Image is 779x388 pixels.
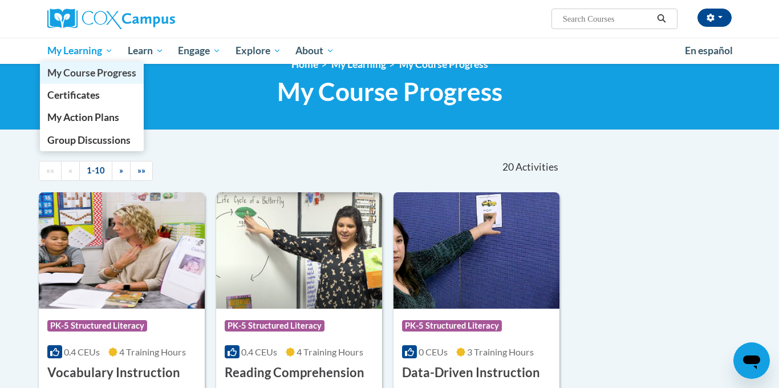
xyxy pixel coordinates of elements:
[47,111,119,123] span: My Action Plans
[697,9,732,27] button: Account Settings
[130,161,153,181] a: End
[30,38,749,64] div: Main menu
[47,134,131,146] span: Group Discussions
[40,38,120,64] a: My Learning
[120,38,171,64] a: Learn
[119,346,186,357] span: 4 Training Hours
[61,161,80,181] a: Previous
[277,76,502,107] span: My Course Progress
[236,44,281,58] span: Explore
[39,161,62,181] a: Begining
[399,58,488,70] a: My Course Progress
[295,44,334,58] span: About
[79,161,112,181] a: 1-10
[47,89,100,101] span: Certificates
[47,9,264,29] a: Cox Campus
[402,320,502,332] span: PK-5 Structured Literacy
[171,38,228,64] a: Engage
[128,44,164,58] span: Learn
[562,12,653,26] input: Search Courses
[402,364,540,382] h3: Data-Driven Instruction
[225,364,364,382] h3: Reading Comprehension
[241,346,277,357] span: 0.4 CEUs
[467,346,534,357] span: 3 Training Hours
[393,192,559,309] img: Course Logo
[216,192,382,309] img: Course Logo
[297,346,363,357] span: 4 Training Hours
[47,67,136,79] span: My Course Progress
[225,320,324,332] span: PK-5 Structured Literacy
[40,106,144,128] a: My Action Plans
[178,44,221,58] span: Engage
[64,346,100,357] span: 0.4 CEUs
[653,12,670,26] button: Search
[40,129,144,151] a: Group Discussions
[47,364,180,382] h3: Vocabulary Instruction
[47,44,113,58] span: My Learning
[289,38,342,64] a: About
[331,58,386,70] a: My Learning
[137,165,145,175] span: »»
[40,62,144,84] a: My Course Progress
[291,58,318,70] a: Home
[119,165,123,175] span: »
[733,342,770,379] iframe: Button to launch messaging window
[40,84,144,106] a: Certificates
[112,161,131,181] a: Next
[516,161,558,173] span: Activities
[228,38,289,64] a: Explore
[47,9,175,29] img: Cox Campus
[502,161,514,173] span: 20
[39,192,205,309] img: Course Logo
[677,39,740,63] a: En español
[419,346,448,357] span: 0 CEUs
[68,165,72,175] span: «
[685,45,733,56] span: En español
[47,320,147,332] span: PK-5 Structured Literacy
[46,165,54,175] span: ««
